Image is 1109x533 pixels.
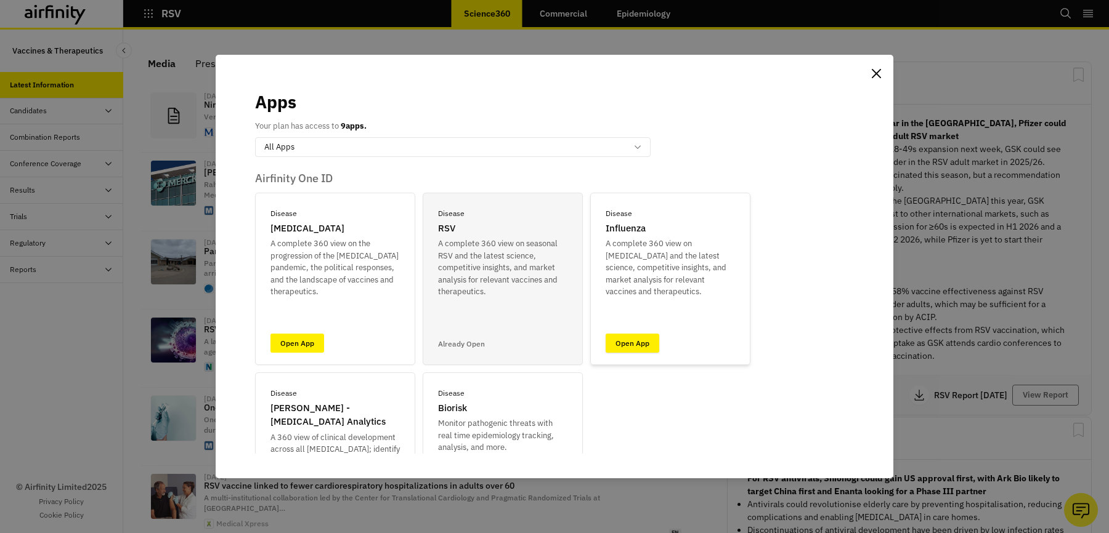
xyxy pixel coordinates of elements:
[438,417,567,454] p: Monitor pathogenic threats with real time epidemiology tracking, analysis, and more.
[606,238,735,298] p: A complete 360 view on [MEDICAL_DATA] and the latest science, competitive insights, and market an...
[270,238,400,298] p: A complete 360 view on the progression of the [MEDICAL_DATA] pandemic, the political responses, a...
[606,208,632,219] p: Disease
[438,401,467,415] p: Biorisk
[341,121,367,131] b: 9 apps.
[270,431,400,492] p: A 360 view of clinical development across all [MEDICAL_DATA]; identify opportunities and track ch...
[270,401,400,429] p: [PERSON_NAME] - [MEDICAL_DATA] Analytics
[264,141,295,153] p: All Apps
[866,63,886,83] button: Close
[270,208,297,219] p: Disease
[438,238,567,298] p: A complete 360 view on seasonal RSV and the latest science, competitive insights, and market anal...
[438,388,465,399] p: Disease
[438,222,455,236] p: RSV
[606,222,646,236] p: Influenza
[255,172,854,185] p: Airfinity One ID
[438,339,485,350] p: Already Open
[606,334,659,353] a: Open App
[438,208,465,219] p: Disease
[270,388,297,399] p: Disease
[270,334,324,353] a: Open App
[270,222,344,236] p: [MEDICAL_DATA]
[255,120,367,132] p: Your plan has access to
[255,89,296,115] p: Apps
